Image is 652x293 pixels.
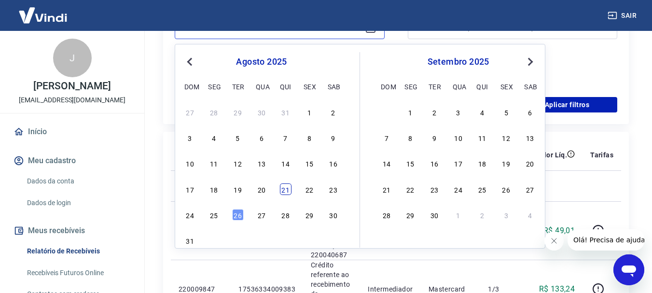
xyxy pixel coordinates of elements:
[328,157,339,169] div: Choose sábado, 16 de agosto de 2025
[453,106,464,118] div: Choose quarta-feira, 3 de setembro de 2025
[404,209,416,221] div: Choose segunda-feira, 29 de setembro de 2025
[12,150,133,171] button: Meu cadastro
[184,235,196,246] div: Choose domingo, 31 de agosto de 2025
[453,81,464,92] div: qua
[184,81,196,92] div: dom
[19,95,125,105] p: [EMAIL_ADDRESS][DOMAIN_NAME]
[453,132,464,143] div: Choose quarta-feira, 10 de setembro de 2025
[232,132,244,143] div: Choose terça-feira, 5 de agosto de 2025
[208,235,220,246] div: Choose segunda-feira, 1 de setembro de 2025
[208,132,220,143] div: Choose segunda-feira, 4 de agosto de 2025
[500,132,512,143] div: Choose sexta-feira, 12 de setembro de 2025
[328,81,339,92] div: sab
[429,157,440,169] div: Choose terça-feira, 16 de setembro de 2025
[208,157,220,169] div: Choose segunda-feira, 11 de agosto de 2025
[184,183,196,195] div: Choose domingo, 17 de agosto de 2025
[184,209,196,221] div: Choose domingo, 24 de agosto de 2025
[328,209,339,221] div: Choose sábado, 30 de agosto de 2025
[536,150,567,160] p: Valor Líq.
[379,105,537,222] div: month 2025-09
[476,132,488,143] div: Choose quinta-feira, 11 de setembro de 2025
[381,209,392,221] div: Choose domingo, 28 de setembro de 2025
[524,183,536,195] div: Choose sábado, 27 de setembro de 2025
[500,81,512,92] div: sex
[524,81,536,92] div: sab
[590,150,613,160] p: Tarifas
[500,209,512,221] div: Choose sexta-feira, 3 de outubro de 2025
[6,7,81,14] span: Olá! Precisa de ajuda?
[304,106,315,118] div: Choose sexta-feira, 1 de agosto de 2025
[429,132,440,143] div: Choose terça-feira, 9 de setembro de 2025
[453,157,464,169] div: Choose quarta-feira, 17 de setembro de 2025
[524,157,536,169] div: Choose sábado, 20 de setembro de 2025
[256,106,267,118] div: Choose quarta-feira, 30 de julho de 2025
[381,183,392,195] div: Choose domingo, 21 de setembro de 2025
[328,235,339,246] div: Choose sábado, 6 de setembro de 2025
[184,56,195,68] button: Previous Month
[33,81,111,91] p: [PERSON_NAME]
[328,183,339,195] div: Choose sábado, 23 de agosto de 2025
[280,183,291,195] div: Choose quinta-feira, 21 de agosto de 2025
[232,106,244,118] div: Choose terça-feira, 29 de julho de 2025
[256,157,267,169] div: Choose quarta-feira, 13 de agosto de 2025
[232,183,244,195] div: Choose terça-feira, 19 de agosto de 2025
[184,132,196,143] div: Choose domingo, 3 de agosto de 2025
[500,106,512,118] div: Choose sexta-feira, 5 de setembro de 2025
[476,183,488,195] div: Choose quinta-feira, 25 de setembro de 2025
[381,81,392,92] div: dom
[568,229,644,251] iframe: Mensagem da empresa
[184,157,196,169] div: Choose domingo, 10 de agosto de 2025
[208,209,220,221] div: Choose segunda-feira, 25 de agosto de 2025
[12,220,133,241] button: Meus recebíveis
[476,157,488,169] div: Choose quinta-feira, 18 de setembro de 2025
[517,97,617,112] button: Aplicar filtros
[280,235,291,246] div: Choose quinta-feira, 4 de setembro de 2025
[208,81,220,92] div: seg
[404,157,416,169] div: Choose segunda-feira, 15 de setembro de 2025
[476,209,488,221] div: Choose quinta-feira, 2 de outubro de 2025
[328,132,339,143] div: Choose sábado, 9 de agosto de 2025
[304,235,315,246] div: Choose sexta-feira, 5 de setembro de 2025
[280,132,291,143] div: Choose quinta-feira, 7 de agosto de 2025
[23,193,133,213] a: Dados de login
[381,132,392,143] div: Choose domingo, 7 de setembro de 2025
[544,231,564,251] iframe: Fechar mensagem
[304,157,315,169] div: Choose sexta-feira, 15 de agosto de 2025
[381,106,392,118] div: Choose domingo, 31 de agosto de 2025
[12,121,133,142] a: Início
[525,56,536,68] button: Next Month
[23,171,133,191] a: Dados da conta
[429,81,440,92] div: ter
[280,81,291,92] div: qui
[23,263,133,283] a: Recebíveis Futuros Online
[476,81,488,92] div: qui
[500,157,512,169] div: Choose sexta-feira, 19 de setembro de 2025
[232,209,244,221] div: Choose terça-feira, 26 de agosto de 2025
[256,81,267,92] div: qua
[304,132,315,143] div: Choose sexta-feira, 8 de agosto de 2025
[524,209,536,221] div: Choose sábado, 4 de outubro de 2025
[524,132,536,143] div: Choose sábado, 13 de setembro de 2025
[606,7,640,25] button: Sair
[232,235,244,246] div: Choose terça-feira, 2 de setembro de 2025
[613,254,644,285] iframe: Botão para abrir a janela de mensagens
[453,183,464,195] div: Choose quarta-feira, 24 de setembro de 2025
[256,209,267,221] div: Choose quarta-feira, 27 de agosto de 2025
[429,183,440,195] div: Choose terça-feira, 23 de setembro de 2025
[524,106,536,118] div: Choose sábado, 6 de setembro de 2025
[53,39,92,77] div: J
[256,183,267,195] div: Choose quarta-feira, 20 de agosto de 2025
[404,81,416,92] div: seg
[476,106,488,118] div: Choose quinta-feira, 4 de setembro de 2025
[183,56,340,68] div: agosto 2025
[208,183,220,195] div: Choose segunda-feira, 18 de agosto de 2025
[232,157,244,169] div: Choose terça-feira, 12 de agosto de 2025
[328,106,339,118] div: Choose sábado, 2 de agosto de 2025
[183,105,340,248] div: month 2025-08
[404,183,416,195] div: Choose segunda-feira, 22 de setembro de 2025
[232,81,244,92] div: ter
[429,209,440,221] div: Choose terça-feira, 30 de setembro de 2025
[12,0,74,30] img: Vindi
[304,209,315,221] div: Choose sexta-feira, 29 de agosto de 2025
[404,106,416,118] div: Choose segunda-feira, 1 de setembro de 2025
